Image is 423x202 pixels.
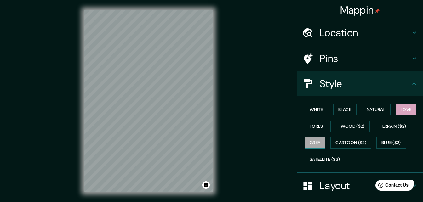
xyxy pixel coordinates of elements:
button: Cartoon ($2) [330,137,371,149]
button: Grey [305,137,325,149]
h4: Layout [320,179,410,192]
canvas: Map [84,10,213,192]
h4: Mappin [340,4,380,16]
button: White [305,104,328,115]
div: Layout [297,173,423,198]
button: Love [396,104,416,115]
h4: Style [320,77,410,90]
div: Style [297,71,423,96]
h4: Pins [320,52,410,65]
button: Blue ($2) [376,137,406,149]
div: Location [297,20,423,45]
img: pin-icon.png [375,8,380,14]
div: Pins [297,46,423,71]
button: Wood ($2) [336,121,370,132]
button: Forest [305,121,331,132]
button: Black [333,104,357,115]
button: Terrain ($2) [375,121,411,132]
button: Satellite ($3) [305,154,345,165]
button: Toggle attribution [202,181,210,189]
button: Natural [362,104,391,115]
h4: Location [320,26,410,39]
iframe: Help widget launcher [367,177,416,195]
